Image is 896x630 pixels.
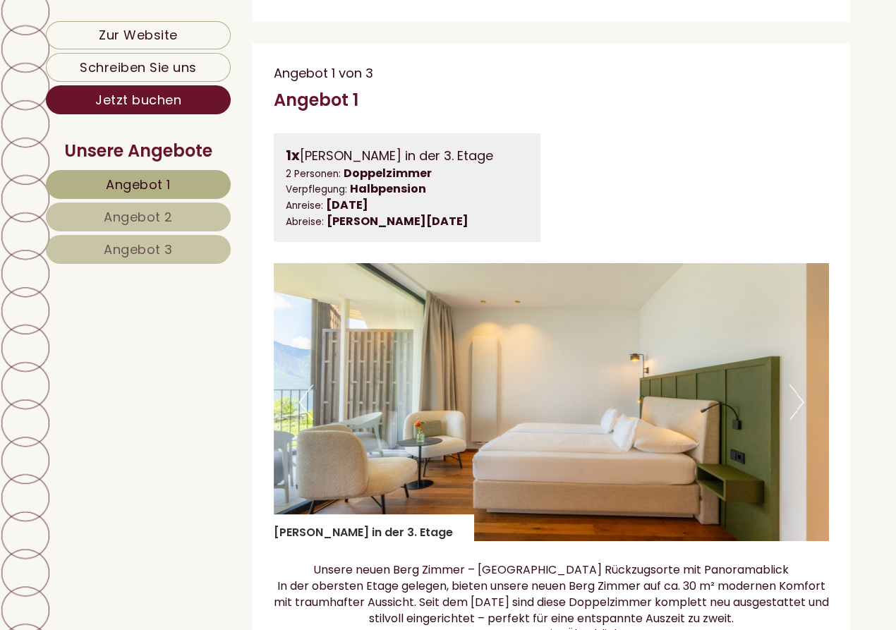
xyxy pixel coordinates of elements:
[46,21,231,49] a: Zur Website
[286,215,324,229] small: Abreise:
[274,64,373,82] span: Angebot 1 von 3
[21,71,245,81] small: 16:48
[286,183,347,196] small: Verpflegung:
[274,88,358,112] div: Angebot 1
[104,241,173,258] span: Angebot 3
[46,139,231,163] div: Unsere Angebote
[463,368,556,396] button: Senden
[286,145,300,165] b: 1x
[286,199,323,212] small: Anreise:
[350,181,426,197] b: Halbpension
[274,514,474,541] div: [PERSON_NAME] in der 3. Etage
[326,197,368,213] b: [DATE]
[286,167,341,181] small: 2 Personen:
[104,208,173,226] span: Angebot 2
[789,384,804,420] button: Next
[106,176,171,193] span: Angebot 1
[250,11,306,34] div: [DATE]
[46,85,231,114] a: Jetzt buchen
[21,44,245,55] div: Hotel Tenz
[286,145,529,166] div: [PERSON_NAME] in der 3. Etage
[344,165,432,181] b: Doppelzimmer
[298,384,313,420] button: Previous
[274,263,830,541] img: image
[46,53,231,82] a: Schreiben Sie uns
[327,213,468,229] b: [PERSON_NAME][DATE]
[11,41,252,84] div: Guten Tag, wie können wir Ihnen helfen?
